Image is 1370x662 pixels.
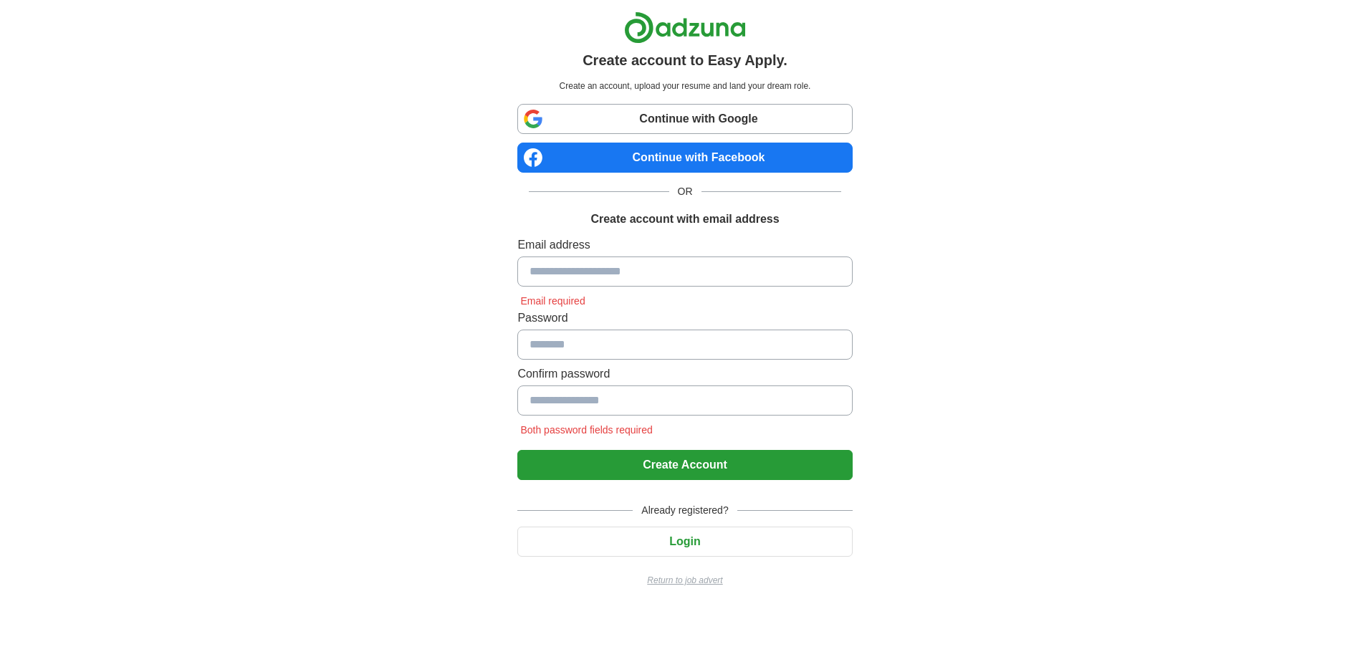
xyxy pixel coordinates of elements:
[517,365,852,383] label: Confirm password
[517,574,852,587] a: Return to job advert
[583,49,787,71] h1: Create account to Easy Apply.
[517,104,852,134] a: Continue with Google
[517,295,588,307] span: Email required
[520,80,849,92] p: Create an account, upload your resume and land your dream role.
[624,11,746,44] img: Adzuna logo
[669,184,701,199] span: OR
[633,503,737,518] span: Already registered?
[517,236,852,254] label: Email address
[517,424,655,436] span: Both password fields required
[517,535,852,547] a: Login
[517,450,852,480] button: Create Account
[517,527,852,557] button: Login
[517,143,852,173] a: Continue with Facebook
[590,211,779,228] h1: Create account with email address
[517,310,852,327] label: Password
